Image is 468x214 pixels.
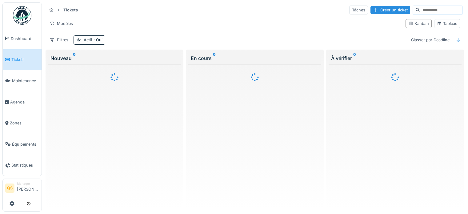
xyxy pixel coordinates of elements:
[12,78,39,84] span: Maintenance
[10,99,39,105] span: Agenda
[73,55,76,62] sup: 0
[191,55,319,62] div: En cours
[92,38,102,42] span: : Oui
[331,55,459,62] div: À vérifier
[61,7,80,13] strong: Tickets
[11,57,39,63] span: Tickets
[11,162,39,168] span: Statistiques
[17,181,39,195] li: [PERSON_NAME]
[13,6,31,25] img: Badge_color-CXgf-gQk.svg
[5,184,14,193] li: QS
[353,55,356,62] sup: 0
[11,36,39,42] span: Dashboard
[408,21,429,26] div: Kanban
[3,134,42,155] a: Équipements
[3,91,42,113] a: Agenda
[10,120,39,126] span: Zones
[370,6,410,14] div: Créer un ticket
[3,70,42,91] a: Maintenance
[3,112,42,134] a: Zones
[84,37,102,43] div: Actif
[349,6,368,14] div: Tâches
[17,181,39,186] div: Manager
[12,141,39,147] span: Équipements
[5,181,39,196] a: QS Manager[PERSON_NAME]
[3,155,42,176] a: Statistiques
[47,19,76,28] div: Modèles
[3,28,42,49] a: Dashboard
[408,35,452,44] div: Classer par Deadline
[47,35,71,44] div: Filtres
[213,55,216,62] sup: 0
[3,49,42,71] a: Tickets
[50,55,178,62] div: Nouveau
[437,21,458,26] div: Tableau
